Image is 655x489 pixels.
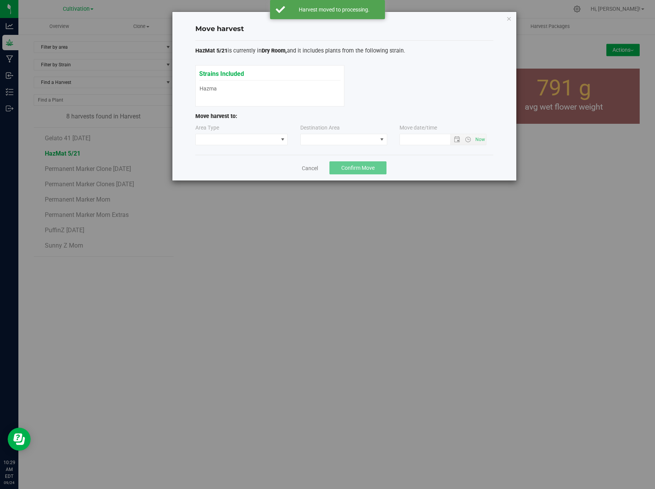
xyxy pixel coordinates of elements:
[474,134,487,145] span: Set Current date
[195,48,228,54] span: HazMat 5/21
[341,165,375,171] span: Confirm Move
[300,124,340,132] label: Destination Area
[195,124,219,132] label: Area Type
[400,124,437,132] label: Move date/time
[195,47,493,55] p: is currently in and it includes plants from the following
[8,428,31,451] iframe: Resource center
[329,161,386,174] button: Confirm Move
[390,48,405,54] span: strain.
[195,24,493,34] h4: Move harvest
[199,66,244,77] span: Strains Included
[289,6,379,13] div: Harvest moved to processing.
[302,164,318,172] a: Cancel
[450,136,463,143] span: Open the date view
[195,113,237,120] span: Move harvest to:
[462,136,475,143] span: Open the time view
[262,48,287,54] span: Dry Room,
